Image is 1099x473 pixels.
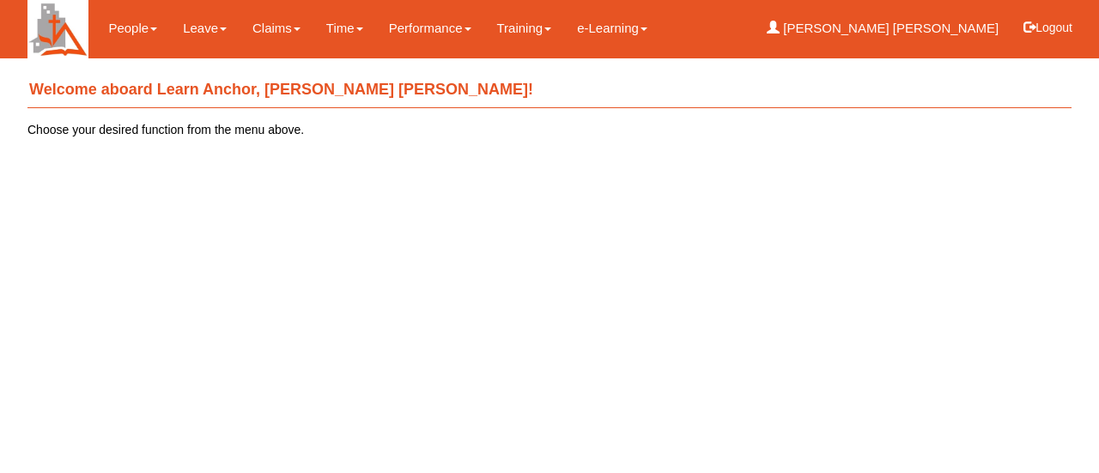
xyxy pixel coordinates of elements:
a: e-Learning [577,9,647,48]
a: Claims [252,9,301,48]
img: H+Cupd5uQsr4AAAAAElFTkSuQmCC [27,1,88,58]
button: Logout [1011,7,1084,48]
a: Time [326,9,363,48]
a: Performance [389,9,471,48]
p: Choose your desired function from the menu above. [27,121,1072,138]
a: [PERSON_NAME] [PERSON_NAME] [767,9,999,48]
a: Leave [183,9,227,48]
h4: Welcome aboard Learn Anchor, [PERSON_NAME] [PERSON_NAME]! [27,73,1072,108]
a: People [108,9,157,48]
a: Training [497,9,552,48]
iframe: chat widget [1027,404,1082,456]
